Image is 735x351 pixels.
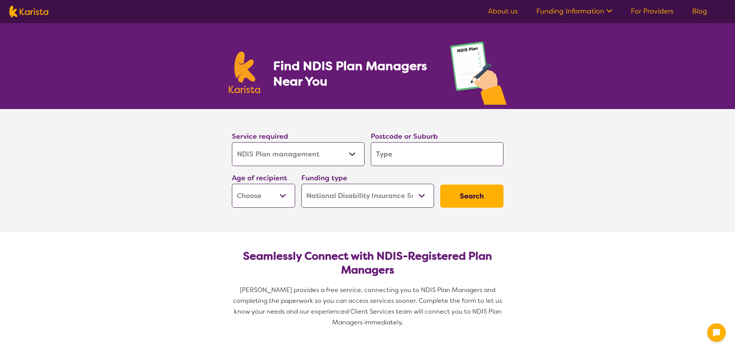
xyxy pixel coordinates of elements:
[9,6,48,17] img: Karista logo
[232,173,287,183] label: Age of recipient
[301,173,347,183] label: Funding type
[440,185,504,208] button: Search
[488,7,518,16] a: About us
[273,58,434,89] h1: Find NDIS Plan Managers Near You
[371,132,438,141] label: Postcode or Suburb
[233,286,504,326] span: [PERSON_NAME] provides a free service, connecting you to NDIS Plan Managers and completing the pa...
[371,142,504,166] input: Type
[229,52,260,93] img: Karista logo
[631,7,674,16] a: For Providers
[536,7,612,16] a: Funding Information
[450,42,507,109] img: plan-management
[692,7,707,16] a: Blog
[238,249,497,277] h2: Seamlessly Connect with NDIS-Registered Plan Managers
[232,132,288,141] label: Service required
